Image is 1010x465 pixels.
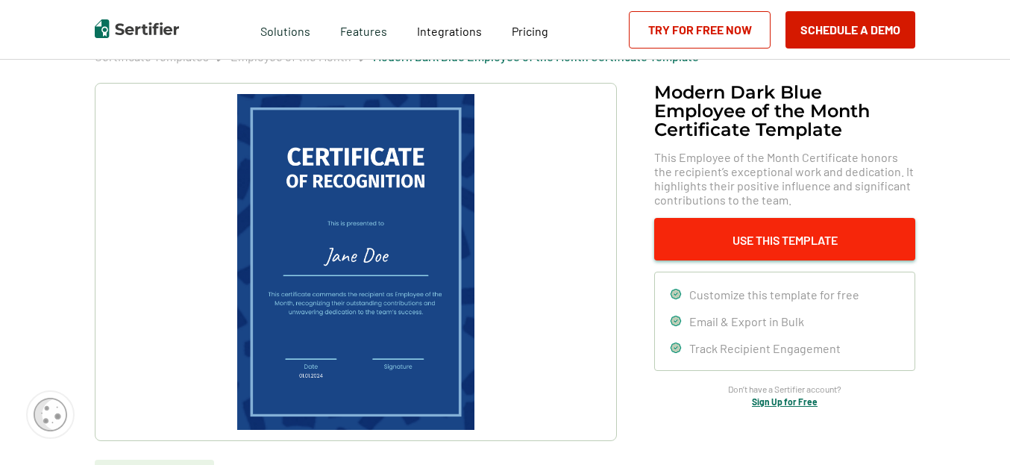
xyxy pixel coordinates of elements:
span: Integrations [417,24,482,38]
span: Features [340,20,387,39]
a: Sign Up for Free [752,396,818,407]
button: Use This Template [654,218,915,260]
span: Solutions [260,20,310,39]
span: Don’t have a Sertifier account? [728,382,841,396]
span: Pricing [512,24,548,38]
img: Sertifier | Digital Credentialing Platform [95,19,179,38]
h1: Modern Dark Blue Employee of the Month Certificate Template [654,83,915,139]
span: Customize this template for free [689,287,859,302]
img: Modern Dark Blue Employee of the Month Certificate Template [237,94,474,430]
img: Cookie Popup Icon [34,398,67,431]
a: Integrations [417,20,482,39]
iframe: Chat Widget [935,393,1010,465]
span: Track Recipient Engagement [689,341,841,355]
span: Email & Export in Bulk [689,314,804,328]
button: Schedule a Demo [785,11,915,49]
span: This Employee of the Month Certificate honors the recipient’s exceptional work and dedication. It... [654,150,915,207]
a: Try for Free Now [629,11,771,49]
a: Pricing [512,20,548,39]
